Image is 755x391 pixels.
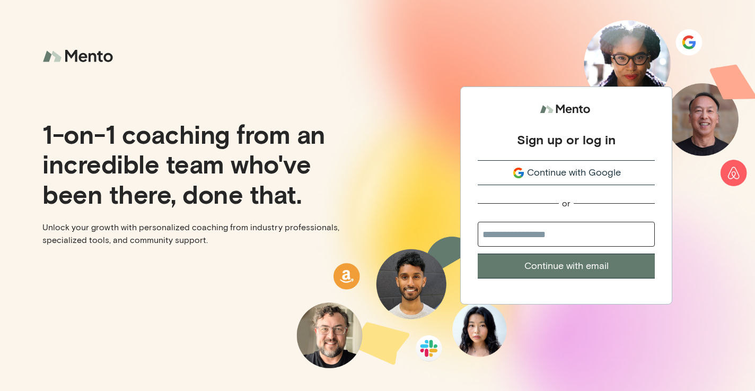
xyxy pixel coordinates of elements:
[42,42,117,71] img: logo
[42,221,369,247] p: Unlock your growth with personalized coaching from industry professionals, specialized tools, and...
[478,160,655,185] button: Continue with Google
[527,166,621,180] span: Continue with Google
[478,254,655,279] button: Continue with email
[42,119,369,208] p: 1-on-1 coaching from an incredible team who've been there, done that.
[562,198,570,209] div: or
[540,100,593,119] img: logo.svg
[517,132,616,147] div: Sign up or log in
